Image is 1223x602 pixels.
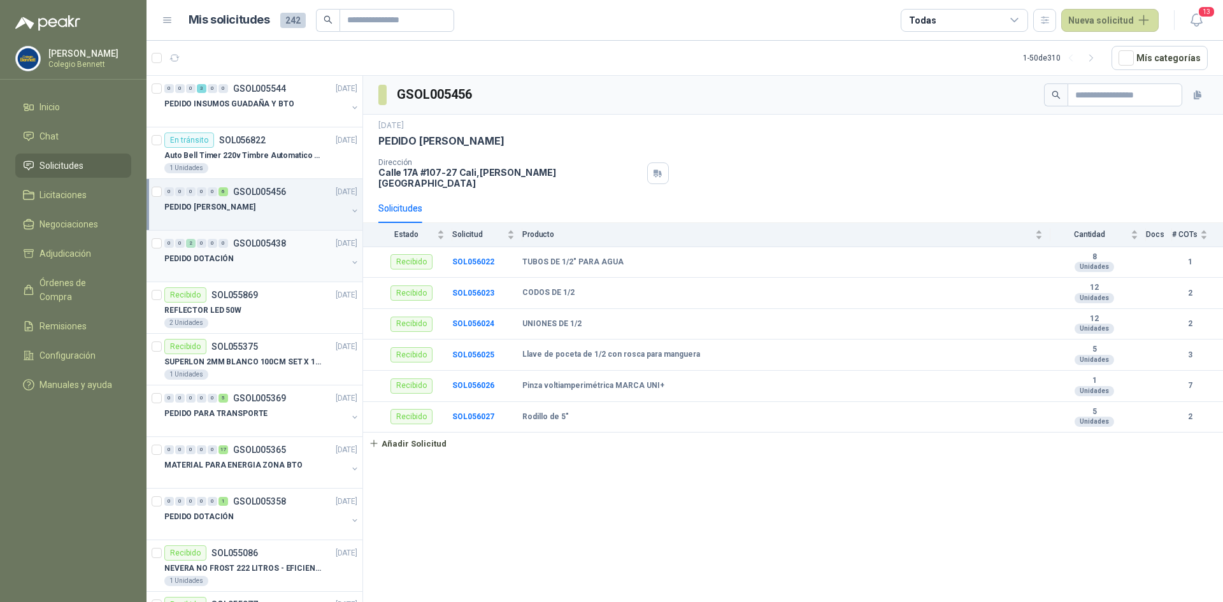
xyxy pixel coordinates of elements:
[1075,262,1114,272] div: Unidades
[522,381,664,391] b: Pinza voltiamperimétrica MARCA UNI+
[15,154,131,178] a: Solicitudes
[39,217,98,231] span: Negociaciones
[378,230,434,239] span: Estado
[164,369,208,380] div: 1 Unidades
[197,84,206,93] div: 3
[15,343,131,368] a: Configuración
[164,545,206,561] div: Recibido
[164,150,323,162] p: Auto Bell Timer 220v Timbre Automatico Para Colegios, Indust
[522,350,700,360] b: Llave de poceta de 1/2 con rosca para manguera
[390,378,433,394] div: Recibido
[211,342,258,351] p: SOL055375
[390,347,433,362] div: Recibido
[233,84,286,93] p: GSOL005544
[15,124,131,148] a: Chat
[522,223,1050,247] th: Producto
[164,187,174,196] div: 0
[208,497,217,506] div: 0
[147,334,362,385] a: RecibidoSOL055375[DATE] SUPERLON 2MM BLANCO 100CM SET X 150 METROS1 Unidades
[1050,407,1138,417] b: 5
[164,563,323,575] p: NEVERA NO FROST 222 LITROS - EFICIENCIA ENERGETICA A
[208,187,217,196] div: 0
[452,289,494,297] a: SOL056023
[175,394,185,403] div: 0
[15,95,131,119] a: Inicio
[39,378,112,392] span: Manuales y ayuda
[197,239,206,248] div: 0
[336,392,357,405] p: [DATE]
[15,241,131,266] a: Adjudicación
[186,187,196,196] div: 0
[218,239,228,248] div: 0
[452,412,494,421] a: SOL056027
[39,129,59,143] span: Chat
[233,187,286,196] p: GSOL005456
[378,201,422,215] div: Solicitudes
[39,188,87,202] span: Licitaciones
[452,257,494,266] b: SOL056022
[1050,223,1146,247] th: Cantidad
[1172,318,1208,330] b: 2
[1172,349,1208,361] b: 3
[164,442,360,483] a: 0 0 0 0 0 17 GSOL005365[DATE] MATERIAL PARA ENERGIA ZONA BTO
[189,11,270,29] h1: Mis solicitudes
[39,276,119,304] span: Órdenes de Compra
[164,133,214,148] div: En tránsito
[164,318,208,328] div: 2 Unidades
[378,120,404,132] p: [DATE]
[233,497,286,506] p: GSOL005358
[452,381,494,390] b: SOL056026
[175,497,185,506] div: 0
[218,187,228,196] div: 6
[218,84,228,93] div: 0
[1050,252,1138,262] b: 8
[164,287,206,303] div: Recibido
[164,163,208,173] div: 1 Unidades
[147,540,362,592] a: RecibidoSOL055086[DATE] NEVERA NO FROST 222 LITROS - EFICIENCIA ENERGETICA A1 Unidades
[39,159,83,173] span: Solicitudes
[164,239,174,248] div: 0
[147,282,362,334] a: RecibidoSOL055869[DATE] REFLECTOR LED 50W2 Unidades
[390,285,433,301] div: Recibido
[164,84,174,93] div: 0
[390,254,433,269] div: Recibido
[48,61,128,68] p: Colegio Bennett
[208,84,217,93] div: 0
[336,238,357,250] p: [DATE]
[175,239,185,248] div: 0
[324,15,333,24] span: search
[522,230,1033,239] span: Producto
[1075,355,1114,365] div: Unidades
[197,187,206,196] div: 0
[164,497,174,506] div: 0
[186,497,196,506] div: 0
[39,100,60,114] span: Inicio
[452,350,494,359] a: SOL056025
[1050,345,1138,355] b: 5
[208,394,217,403] div: 0
[1075,417,1114,427] div: Unidades
[1112,46,1208,70] button: Mís categorías
[1172,287,1208,299] b: 2
[1146,223,1172,247] th: Docs
[336,289,357,301] p: [DATE]
[336,496,357,508] p: [DATE]
[1050,230,1128,239] span: Cantidad
[15,212,131,236] a: Negociaciones
[48,49,128,58] p: [PERSON_NAME]
[336,83,357,95] p: [DATE]
[1198,6,1215,18] span: 13
[164,236,360,276] a: 0 0 2 0 0 0 GSOL005438[DATE] PEDIDO DOTACIÓN
[164,201,255,213] p: PEDIDO [PERSON_NAME]
[218,394,228,403] div: 5
[1075,293,1114,303] div: Unidades
[219,136,266,145] p: SOL056822
[1172,223,1223,247] th: # COTs
[197,394,206,403] div: 0
[1172,411,1208,423] b: 2
[363,433,1223,454] a: Añadir Solicitud
[164,445,174,454] div: 0
[1075,324,1114,334] div: Unidades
